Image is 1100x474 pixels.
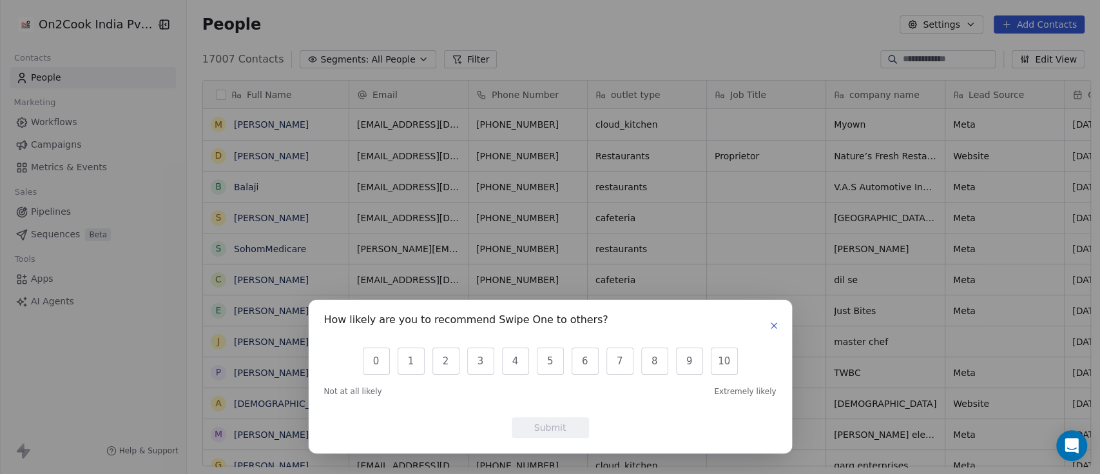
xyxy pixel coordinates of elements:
button: 3 [467,348,494,375]
span: Not at all likely [324,386,382,397]
button: 0 [363,348,390,375]
span: Extremely likely [714,386,776,397]
h1: How likely are you to recommend Swipe One to others? [324,315,608,328]
button: 9 [676,348,703,375]
button: 6 [572,348,599,375]
button: 8 [641,348,668,375]
button: 10 [711,348,738,375]
button: 4 [502,348,529,375]
button: 2 [432,348,459,375]
button: Submit [512,417,589,438]
button: 7 [606,348,633,375]
button: 5 [537,348,564,375]
button: 1 [398,348,425,375]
